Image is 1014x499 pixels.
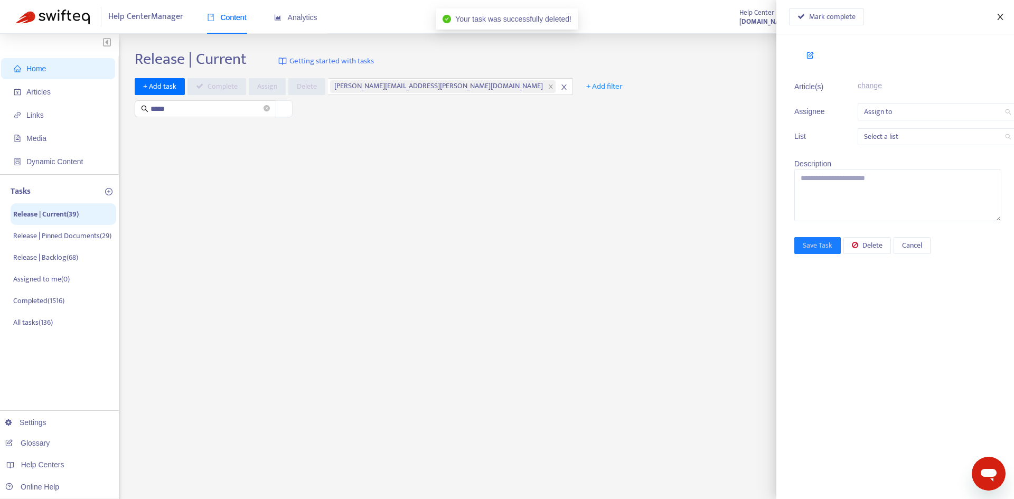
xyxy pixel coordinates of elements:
span: check-circle [443,15,451,23]
p: Tasks [11,185,31,198]
a: change [858,81,882,90]
span: book [207,14,214,21]
span: search [1005,134,1011,140]
span: Dynamic Content [26,157,83,166]
span: Articles [26,88,51,96]
span: container [14,158,21,165]
span: file-image [14,135,21,142]
a: Getting started with tasks [278,50,374,73]
span: + Add task [143,81,176,92]
a: Online Help [5,483,59,491]
span: close [996,13,1004,21]
span: Article(s) [794,81,831,92]
span: Your task was successfully deleted! [455,15,571,23]
span: search [1005,109,1011,115]
span: area-chart [274,14,281,21]
span: [PERSON_NAME][EMAIL_ADDRESS][PERSON_NAME][DOMAIN_NAME] [334,80,547,93]
img: Swifteq [16,10,90,24]
button: Complete [187,78,246,95]
span: link [14,111,21,119]
p: Assigned to me ( 0 ) [13,274,70,285]
span: Help Center Manager [108,7,183,27]
span: Getting started with tasks [289,55,374,68]
span: close [548,84,553,89]
h2: Release | Current [135,50,247,69]
button: Delete [843,237,891,254]
button: Mark complete [789,8,864,25]
span: + Add filter [586,80,623,93]
iframe: Button to launch messaging window [972,457,1006,491]
span: close-circle [264,103,270,114]
a: [DOMAIN_NAME] [739,15,791,27]
strong: [DOMAIN_NAME] [739,16,791,27]
p: Completed ( 1516 ) [13,295,64,306]
span: close-circle [264,105,270,111]
a: Glossary [5,439,50,447]
button: + Add task [135,78,185,95]
span: Media [26,134,46,143]
span: Delete [862,240,882,251]
a: Settings [5,418,46,427]
p: Release | Pinned Documents ( 29 ) [13,230,111,241]
p: Release | Current ( 39 ) [13,209,79,220]
span: Description [794,159,831,168]
button: Close [993,12,1008,22]
span: List [794,131,831,142]
button: + Add filter [578,78,631,95]
button: Assign [249,78,286,95]
img: image-link [278,57,287,65]
button: Save Task [794,237,841,254]
button: Cancel [894,237,931,254]
span: Content [207,13,247,22]
span: Mark complete [809,11,856,23]
span: Help Center [739,7,774,18]
p: Release | Backlog ( 68 ) [13,252,78,263]
span: Home [26,64,46,73]
span: Assignee [794,106,831,117]
p: All tasks ( 136 ) [13,317,53,328]
span: Cancel [902,240,922,251]
span: close [560,83,568,91]
span: account-book [14,88,21,96]
button: Delete [288,78,325,95]
span: Links [26,111,44,119]
span: plus-circle [105,188,112,195]
span: Analytics [274,13,317,22]
span: search [141,105,148,112]
span: home [14,65,21,72]
span: Help Centers [21,460,64,469]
